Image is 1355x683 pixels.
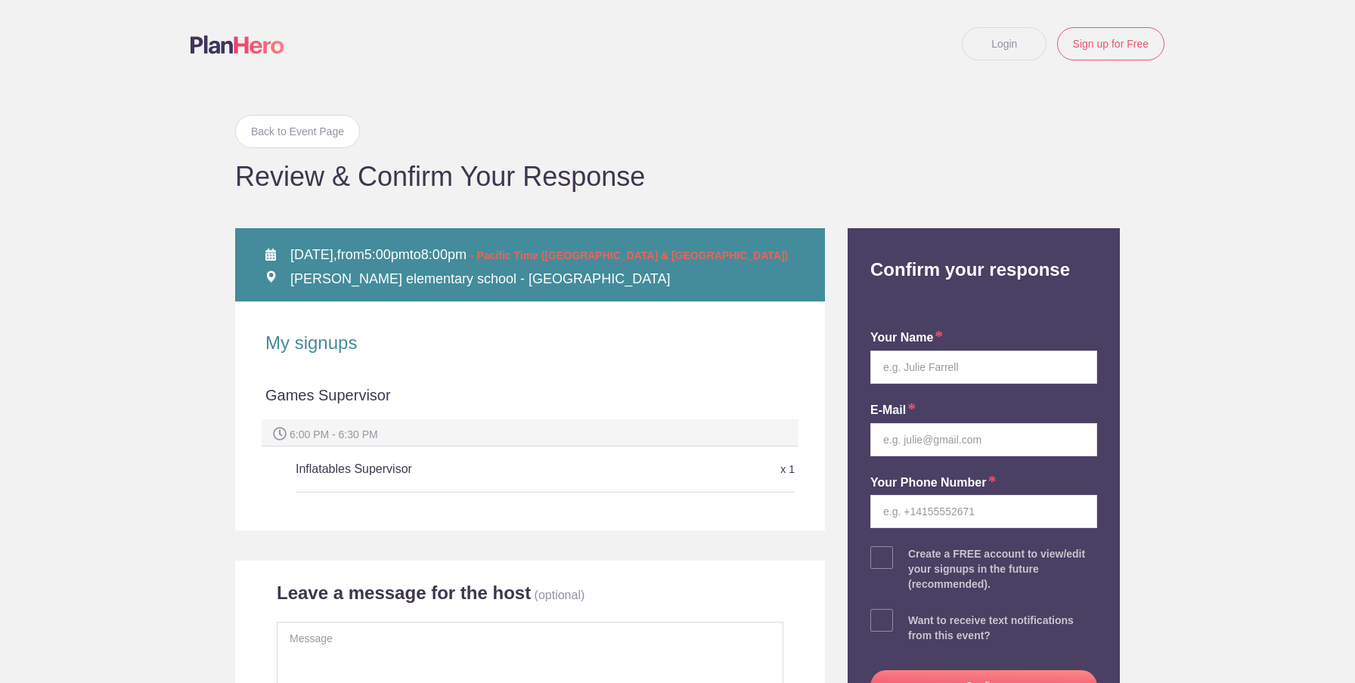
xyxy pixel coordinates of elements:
[908,546,1097,592] div: Create a FREE account to view/edit your signups in the future (recommended).
[273,427,287,440] img: Spot time
[265,332,795,354] h2: My signups
[962,27,1046,60] a: Login
[290,247,788,262] span: from to
[870,402,916,419] label: E-mail
[470,249,788,261] span: - Pacific Time ([GEOGRAPHIC_DATA] & [GEOGRAPHIC_DATA])
[290,247,337,262] span: [DATE],
[421,247,467,262] span: 8:00pm
[870,474,997,492] label: Your Phone Number
[191,36,284,54] img: Logo main planhero
[265,249,276,261] img: Calendar alt
[262,419,798,447] div: 6:00 PM - 6:30 PM
[265,385,795,419] div: Games Supervisor
[290,271,670,286] span: [PERSON_NAME] elementary school - [GEOGRAPHIC_DATA]
[235,163,1120,190] h1: Review & Confirm Your Response
[870,423,1097,456] input: e.g. julie@gmail.com
[859,228,1108,281] h2: Confirm your response
[870,329,943,347] label: your name
[364,247,410,262] span: 5:00pm
[277,582,531,604] h2: Leave a message for the host
[870,495,1097,528] input: e.g. +14155552671
[235,115,360,148] a: Back to Event Page
[628,456,795,483] div: x 1
[296,454,628,484] h5: Inflatables Supervisor
[870,351,1097,384] input: e.g. Julie Farrell
[908,613,1097,643] div: Want to receive text notifications from this event?
[1057,27,1164,60] a: Sign up for Free
[535,589,585,601] p: (optional)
